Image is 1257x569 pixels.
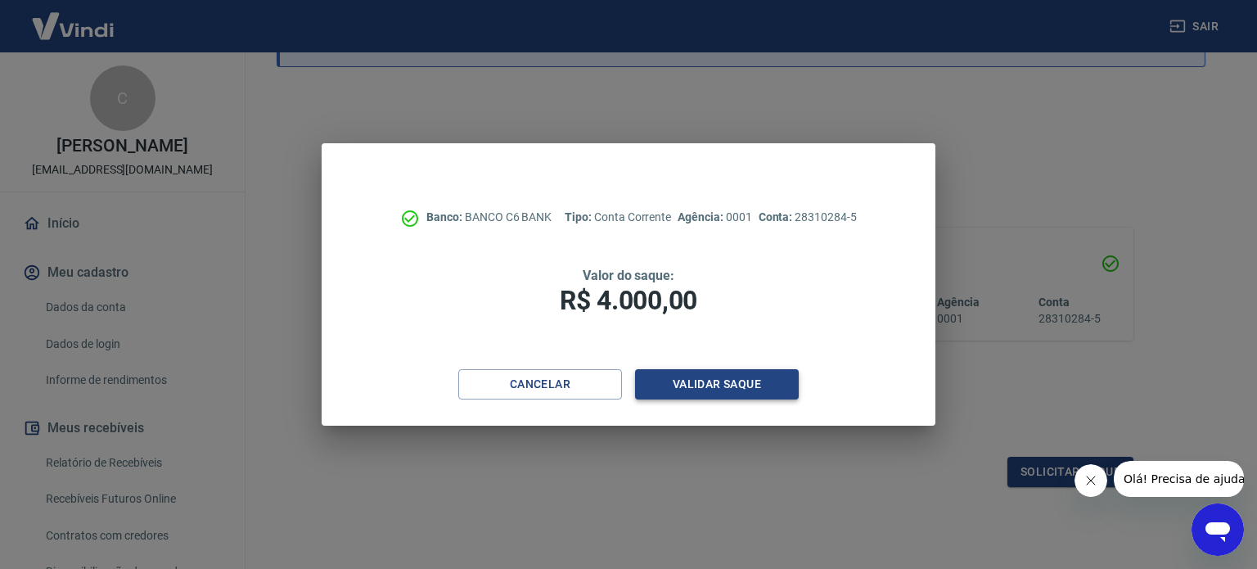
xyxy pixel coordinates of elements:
[759,210,795,224] span: Conta:
[583,268,674,283] span: Valor do saque:
[1075,464,1107,497] iframe: Fechar mensagem
[1114,461,1244,497] iframe: Mensagem da empresa
[1192,504,1244,556] iframe: Botão para abrir a janela de mensagens
[10,11,137,25] span: Olá! Precisa de ajuda?
[426,209,552,226] p: BANCO C6 BANK
[458,369,622,400] button: Cancelar
[678,209,751,226] p: 0001
[565,209,671,226] p: Conta Corrente
[426,210,465,224] span: Banco:
[565,210,594,224] span: Tipo:
[759,209,857,226] p: 28310284-5
[678,210,726,224] span: Agência:
[635,369,799,400] button: Validar saque
[560,285,697,316] span: R$ 4.000,00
